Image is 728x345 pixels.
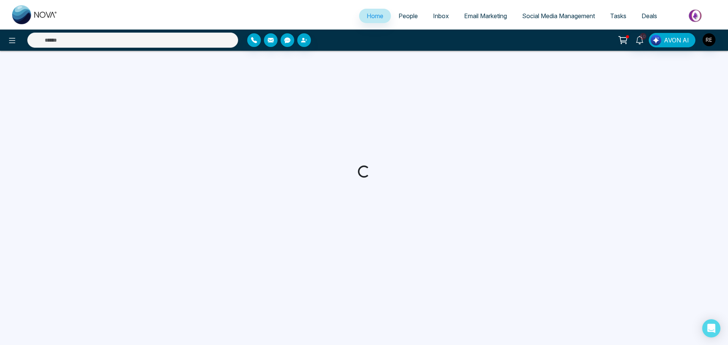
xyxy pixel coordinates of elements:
a: Email Marketing [457,9,515,23]
span: Deals [642,12,657,20]
button: AVON AI [649,33,695,47]
img: User Avatar [703,33,715,46]
span: Email Marketing [464,12,507,20]
a: 10 [631,33,649,46]
img: Lead Flow [651,35,661,45]
span: Tasks [610,12,626,20]
img: Nova CRM Logo [12,5,58,24]
a: Inbox [425,9,457,23]
a: People [391,9,425,23]
span: People [399,12,418,20]
a: Home [359,9,391,23]
a: Social Media Management [515,9,602,23]
span: Social Media Management [522,12,595,20]
a: Tasks [602,9,634,23]
span: Home [367,12,383,20]
span: Inbox [433,12,449,20]
a: Deals [634,9,665,23]
img: Market-place.gif [668,7,723,24]
div: Open Intercom Messenger [702,319,720,337]
span: 10 [640,33,646,40]
span: AVON AI [664,36,689,45]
